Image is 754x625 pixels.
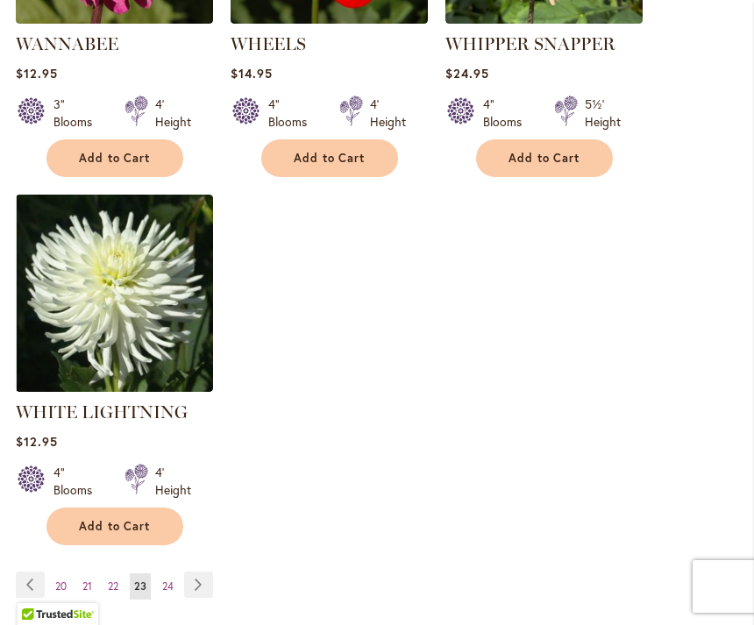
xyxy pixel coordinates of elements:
[78,573,96,600] a: 21
[294,151,366,166] span: Add to Cart
[261,139,398,177] button: Add to Cart
[16,65,58,82] span: $12.95
[82,579,92,593] span: 21
[155,464,191,499] div: 4' Height
[483,96,533,131] div: 4" Blooms
[103,573,123,600] a: 22
[509,151,580,166] span: Add to Cart
[16,379,213,395] a: WHITE LIGHTNING
[158,573,178,600] a: 24
[231,65,273,82] span: $14.95
[16,33,118,54] a: WANNABEE
[16,11,213,27] a: WANNABEE
[46,508,183,545] button: Add to Cart
[476,139,613,177] button: Add to Cart
[16,195,213,392] img: WHITE LIGHTNING
[16,401,188,423] a: WHITE LIGHTNING
[79,519,151,534] span: Add to Cart
[134,579,146,593] span: 23
[53,464,103,499] div: 4" Blooms
[155,96,191,131] div: 4' Height
[16,433,58,450] span: $12.95
[268,96,318,131] div: 4" Blooms
[162,579,174,593] span: 24
[370,96,406,131] div: 4' Height
[46,139,183,177] button: Add to Cart
[445,65,489,82] span: $24.95
[79,151,151,166] span: Add to Cart
[53,96,103,131] div: 3" Blooms
[231,33,306,54] a: WHEELS
[445,11,643,27] a: WHIPPER SNAPPER
[445,33,615,54] a: WHIPPER SNAPPER
[13,563,62,612] iframe: Launch Accessibility Center
[585,96,621,131] div: 5½' Height
[108,579,118,593] span: 22
[231,11,428,27] a: WHEELS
